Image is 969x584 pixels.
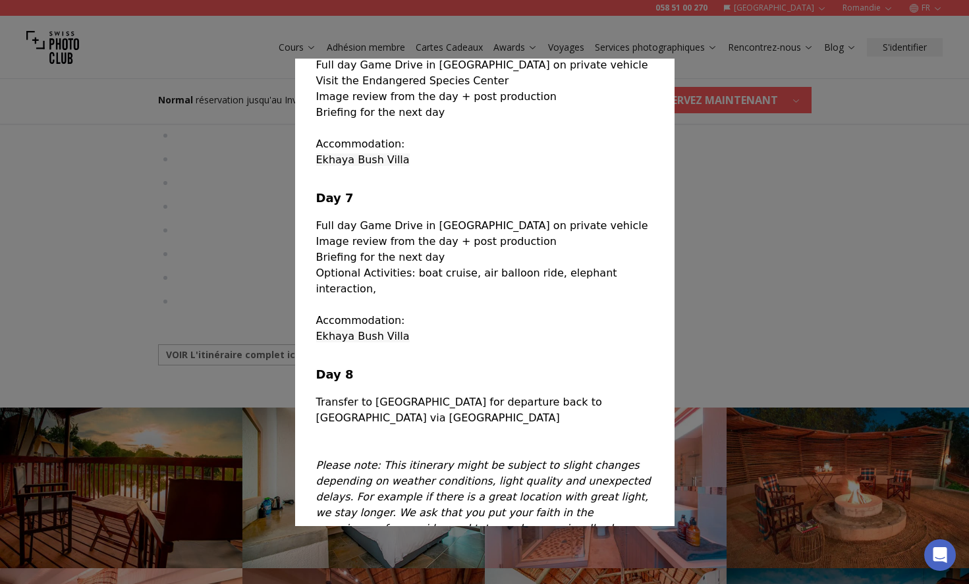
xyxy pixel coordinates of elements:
p: Accommodation: [316,136,653,152]
p: Image review from the day + post production [316,89,653,105]
p: Accommodation: [316,313,653,329]
p: Optional Activities: boat cruise, air balloon ride, elephant interaction, [316,265,653,297]
p: Full day Game Drive in [GEOGRAPHIC_DATA] on private vehicle [316,218,653,234]
p: Transfer to [GEOGRAPHIC_DATA] for departure back to [GEOGRAPHIC_DATA] via [GEOGRAPHIC_DATA] [316,394,653,426]
span: Ekhaya Bush Villa [316,153,410,166]
span: Ekhaya Bush Villa [316,330,410,342]
p: Image review from the day + post production [316,234,653,250]
p: Full day Game Drive in [GEOGRAPHIC_DATA] on private vehicle [316,57,653,73]
p: Briefing for the next day [316,250,653,265]
em: Please note: This itinerary might be subject to slight changes depending on weather conditions, l... [316,459,651,566]
p: Visit the Endangered Species Center [316,73,653,89]
h4: Day 8 [316,365,653,384]
p: Briefing for the next day [316,105,653,120]
h4: Day 7 [316,189,653,207]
